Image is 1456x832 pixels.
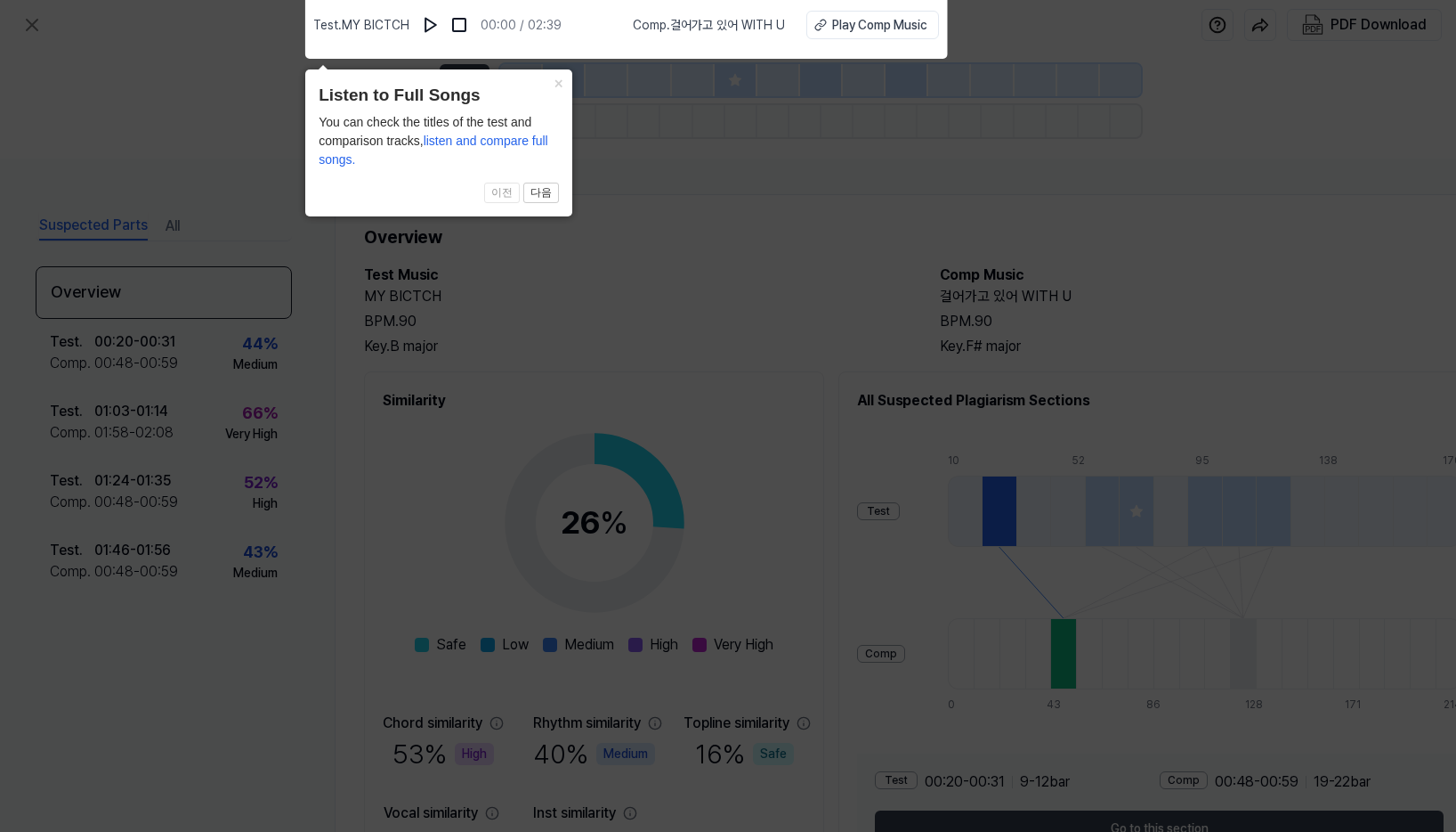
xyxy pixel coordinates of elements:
div: 00:00 / 02:39 [481,16,562,35]
span: Comp . 걸어가고 있어 WITH U [633,16,785,35]
span: listen and compare full songs. [319,134,548,167]
button: 다음 [523,183,559,204]
img: play [422,16,440,34]
span: Test . MY BICTCH [313,16,409,35]
header: Listen to Full Songs [319,83,559,109]
button: Close [544,69,572,94]
button: Play Comp Music [806,11,939,39]
div: Play Comp Music [832,16,927,35]
img: stop [450,16,468,34]
div: You can check the titles of the test and comparison tracks, [319,113,559,169]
